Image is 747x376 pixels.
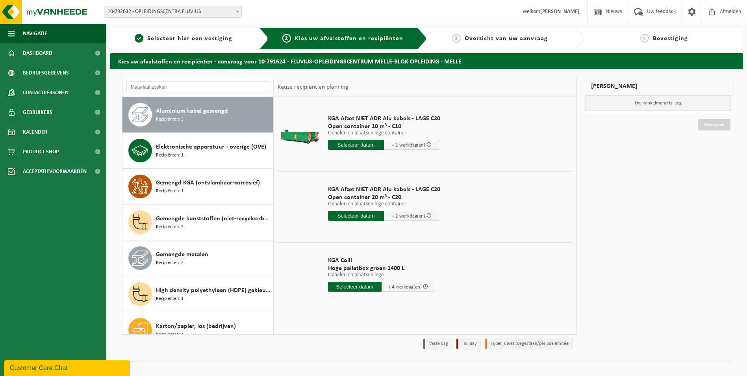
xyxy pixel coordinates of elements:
[122,276,273,312] button: High density polyethyleen (HDPE) gekleurd Recipiënten: 1
[156,295,184,303] span: Recipiënten: 1
[23,102,52,122] span: Gebruikers
[23,122,47,142] span: Kalender
[456,339,481,349] li: Holiday
[328,130,440,136] p: Ophalen en plaatsen lege container
[110,53,743,69] h2: Kies uw afvalstoffen en recipiënten - aanvraag voor 10-791624 - FLUVIUS-OPLEIDINGSCENTRUM MELLE-B...
[104,6,242,18] span: 10-792632 - OPLEIDINGSCENTRA FLUVIUS
[388,285,422,290] span: + 4 werkdag(en)
[135,34,143,43] span: 1
[23,63,69,83] span: Bedrijfsgegevens
[122,240,273,276] button: Gemengde metalen Recipiënten: 2
[156,331,184,339] span: Recipiënten: 1
[23,24,47,43] span: Navigatie
[328,211,384,221] input: Selecteer datum
[328,123,440,130] span: Open container 10 m³ - C10
[156,178,260,188] span: Gemengd KGA (ontvlambaar-corrosief)
[698,119,730,130] a: Doorgaan
[328,282,382,292] input: Selecteer datum
[122,312,273,348] button: Karton/papier, los (bedrijven) Recipiënten: 1
[392,214,425,219] span: + 2 werkdag(en)
[156,214,271,223] span: Gemengde kunststoffen (niet-recycleerbaar), exclusief PVC
[295,35,403,42] span: Kies uw afvalstoffen en recipiënten
[465,35,548,42] span: Overzicht van uw aanvraag
[122,205,273,240] button: Gemengde kunststoffen (niet-recycleerbaar), exclusief PVC Recipiënten: 2
[104,6,241,17] span: 10-792632 - OPLEIDINGSCENTRA FLUVIUS
[282,34,291,43] span: 2
[328,186,440,194] span: KGA Afzet NIET ADR Alu kabels - LAGE C20
[156,223,184,231] span: Recipiënten: 2
[485,339,573,349] li: Tijdelijk niet toegestaan/période limitée
[122,97,273,133] button: Aluminium kabel gemengd Recipiënten: 3
[328,194,440,201] span: Open container 20 m³ - C20
[23,43,52,63] span: Dashboard
[653,35,688,42] span: Bevestiging
[114,34,253,43] a: 1Selecteer hier een vestiging
[156,259,184,267] span: Recipiënten: 2
[4,359,132,376] iframe: chat widget
[156,188,184,195] span: Recipiënten: 1
[328,115,440,123] span: KGA Afzet NIET ADR Alu kabels - LAGE C20
[156,116,184,123] span: Recipiënten: 3
[122,133,273,169] button: Elektronische apparatuur - overige (OVE) Recipiënten: 1
[274,77,352,97] div: Keuze recipiënt en planning
[328,264,435,272] span: Hoge palletbox groen 1400 L
[122,169,273,205] button: Gemengd KGA (ontvlambaar-corrosief) Recipiënten: 1
[23,162,87,181] span: Acceptatievoorwaarden
[147,35,232,42] span: Selecteer hier een vestiging
[156,250,208,259] span: Gemengde metalen
[585,77,731,96] div: [PERSON_NAME]
[585,96,731,111] p: Uw winkelmand is leeg
[156,142,266,152] span: Elektronische apparatuur - overige (OVE)
[540,9,580,15] strong: [PERSON_NAME]
[23,83,69,102] span: Contactpersonen
[156,322,236,331] span: Karton/papier, los (bedrijven)
[328,272,435,278] p: Ophalen en plaatsen lege
[328,257,435,264] span: KGA Colli
[423,339,452,349] li: Vaste dag
[452,34,461,43] span: 3
[126,81,269,93] input: Materiaal zoeken
[23,142,59,162] span: Product Shop
[156,286,271,295] span: High density polyethyleen (HDPE) gekleurd
[156,106,228,116] span: Aluminium kabel gemengd
[328,140,384,150] input: Selecteer datum
[156,152,184,159] span: Recipiënten: 1
[640,34,649,43] span: 4
[392,143,425,148] span: + 2 werkdag(en)
[328,201,440,207] p: Ophalen en plaatsen lege container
